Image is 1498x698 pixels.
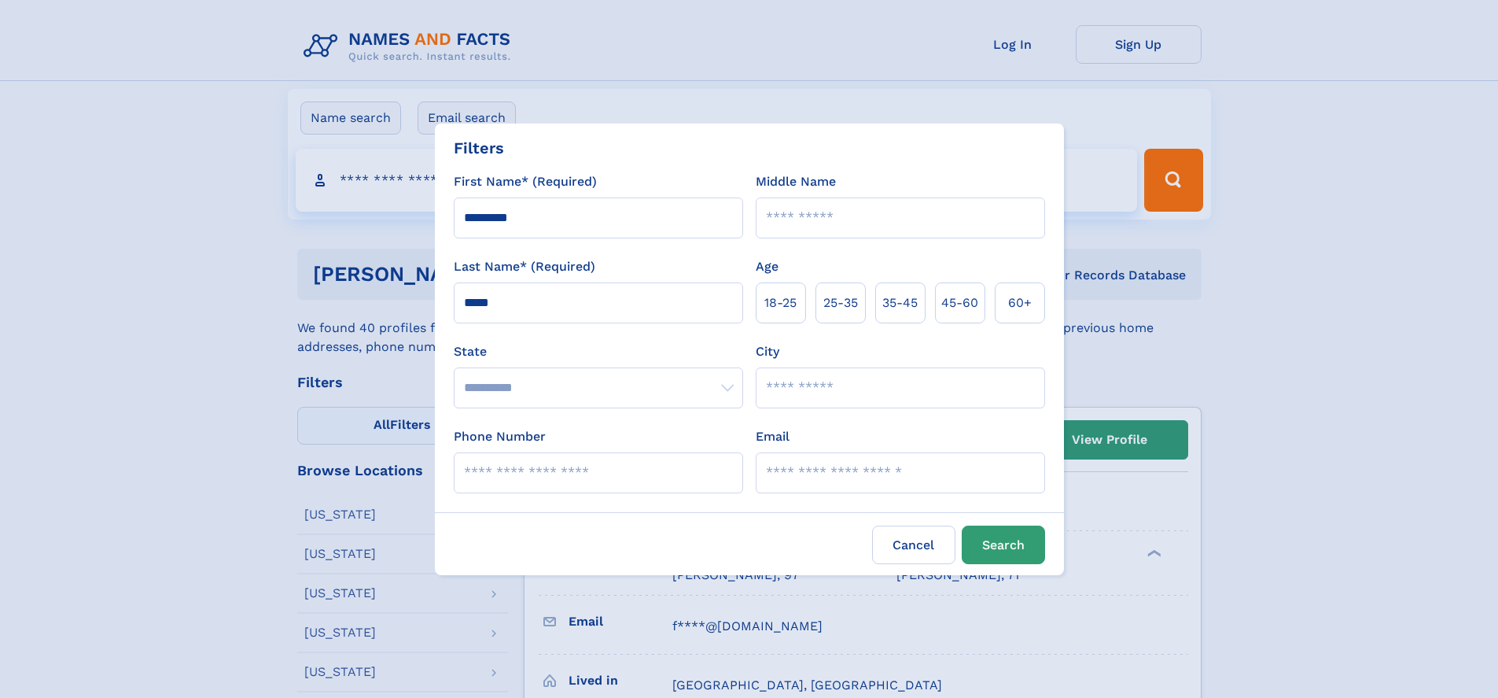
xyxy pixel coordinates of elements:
[756,427,789,446] label: Email
[454,342,743,361] label: State
[872,526,955,564] label: Cancel
[454,172,597,191] label: First Name* (Required)
[756,172,836,191] label: Middle Name
[454,136,504,160] div: Filters
[764,294,797,312] span: 18‑25
[756,257,778,276] label: Age
[823,294,858,312] span: 25‑35
[962,526,1045,564] button: Search
[941,294,978,312] span: 45‑60
[1008,294,1032,312] span: 60+
[756,342,779,361] label: City
[882,294,918,312] span: 35‑45
[454,257,595,276] label: Last Name* (Required)
[454,427,546,446] label: Phone Number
